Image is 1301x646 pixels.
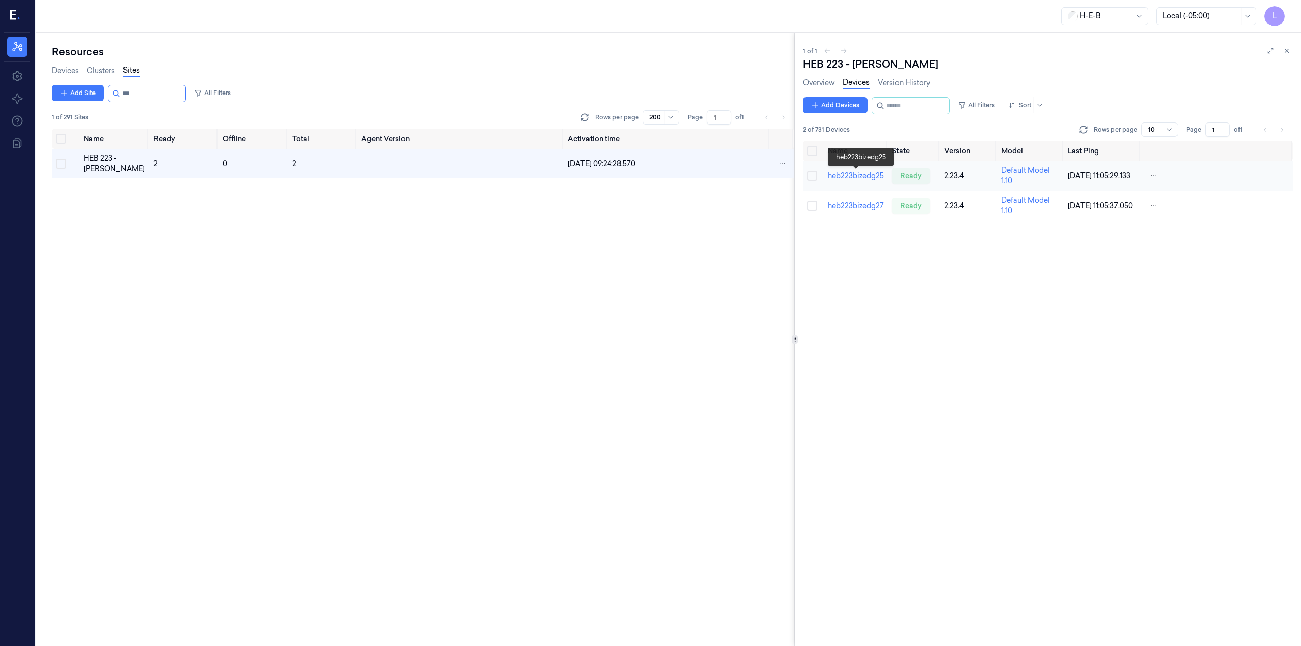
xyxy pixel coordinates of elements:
a: Devices [52,66,79,76]
th: Model [997,141,1064,161]
th: Last Ping [1064,141,1141,161]
a: Version History [878,78,930,88]
a: Clusters [87,66,115,76]
div: ready [892,168,930,184]
p: Rows per page [595,113,639,122]
span: [DATE] 09:24:28.570 [568,159,635,168]
p: Rows per page [1094,125,1137,134]
nav: pagination [760,110,790,125]
span: of 1 [1234,125,1250,134]
button: All Filters [190,85,235,101]
th: Offline [219,129,288,149]
button: Select all [807,146,817,156]
a: Devices [843,77,870,89]
th: Agent Version [357,129,564,149]
a: Overview [803,78,834,88]
div: [DATE] 11:05:29.133 [1068,171,1137,181]
div: 2.23.4 [944,171,993,181]
th: Version [940,141,997,161]
th: Ready [149,129,219,149]
button: Select row [56,159,66,169]
a: heb223bizedg27 [828,201,884,210]
th: Total [288,129,357,149]
span: 1 of 1 [803,47,817,55]
span: 1 of 291 Sites [52,113,88,122]
th: Name [824,141,888,161]
div: Default Model 1.10 [1001,195,1060,217]
span: 2 of 731 Devices [803,125,850,134]
div: Default Model 1.10 [1001,165,1060,187]
button: Select row [807,201,817,211]
div: 2.23.4 [944,201,993,211]
button: Add Site [52,85,104,101]
a: heb223bizedg25 [828,171,884,180]
button: Select row [807,171,817,181]
span: 2 [292,159,296,168]
div: [DATE] 11:05:37.050 [1068,201,1137,211]
nav: pagination [1258,122,1289,137]
span: Page [688,113,703,122]
span: 0 [223,159,227,168]
div: Resources [52,45,794,59]
div: ready [892,198,930,214]
button: Select all [56,134,66,144]
button: Add Devices [803,97,868,113]
span: Page [1186,125,1201,134]
button: L [1264,6,1285,26]
th: State [888,141,940,161]
button: All Filters [954,97,999,113]
th: Name [80,129,150,149]
span: of 1 [735,113,752,122]
th: Activation time [564,129,770,149]
div: HEB 223 - [PERSON_NAME] [84,153,146,174]
a: Sites [123,65,140,77]
div: HEB 223 - [PERSON_NAME] [803,57,938,71]
span: 2 [153,159,158,168]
